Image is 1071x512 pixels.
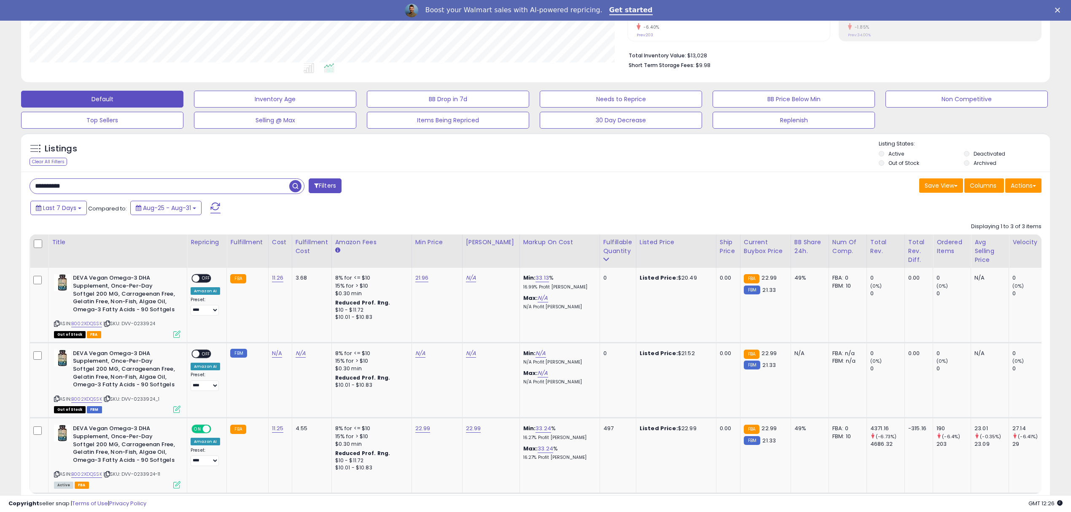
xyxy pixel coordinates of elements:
p: 16.99% Profit [PERSON_NAME] [523,284,593,290]
div: 15% for > $10 [335,433,405,440]
div: Velocity [1012,238,1043,247]
div: 0 [1012,274,1047,282]
button: Columns [964,178,1004,193]
div: Preset: [191,447,220,466]
div: 0 [1012,350,1047,357]
button: Default [21,91,183,108]
button: Actions [1005,178,1041,193]
div: Clear All Filters [30,158,67,166]
span: 22.99 [762,274,777,282]
div: 49% [794,425,822,432]
div: 23.09 [974,440,1009,448]
a: N/A [466,274,476,282]
span: 21.33 [762,286,776,294]
span: | SKU: DVV-0233924 [103,320,155,327]
strong: Copyright [8,499,39,507]
div: Preset: [191,297,220,316]
b: Min: [523,424,536,432]
div: Title [52,238,183,247]
a: N/A [296,349,306,358]
small: FBA [744,350,759,359]
img: 41ahip4I0iL._SL40_.jpg [54,274,71,291]
small: -6.40% [640,24,659,30]
a: 22.99 [415,424,431,433]
div: 0 [870,290,904,297]
div: Boost your Walmart sales with AI-powered repricing. [425,6,602,14]
h5: Listings [45,143,77,155]
b: Total Inventory Value: [629,52,686,59]
div: $0.30 min [335,365,405,372]
div: $10.01 - $10.83 [335,382,405,389]
div: Min Price [415,238,459,247]
label: Out of Stock [888,159,919,167]
button: BB Price Below Min [713,91,875,108]
div: $22.99 [640,425,710,432]
div: Total Rev. Diff. [908,238,929,264]
div: % [523,425,593,440]
div: $10 - $11.72 [335,457,405,464]
button: Top Sellers [21,112,183,129]
div: 0 [870,350,904,357]
a: Terms of Use [72,499,108,507]
span: FBM [87,406,102,413]
button: Non Competitive [885,91,1048,108]
div: 203 [936,440,971,448]
div: 0 [936,274,971,282]
small: FBA [230,425,246,434]
small: (-0.35%) [980,433,1001,440]
small: (-6.4%) [942,433,960,440]
a: N/A [535,349,546,358]
div: 497 [603,425,630,432]
small: FBA [744,274,759,283]
div: 0 [603,350,630,357]
small: (0%) [1012,358,1024,364]
div: Displaying 1 to 3 of 3 items [971,223,1041,231]
div: Amazon AI [191,438,220,445]
small: -1.85% [852,24,869,30]
div: Preset: [191,372,220,391]
span: OFF [199,350,213,358]
a: N/A [466,349,476,358]
small: (0%) [870,358,882,364]
a: B002XDQSSK [71,396,102,403]
span: 21.33 [762,437,776,445]
b: Reduced Prof. Rng. [335,299,390,306]
div: N/A [974,274,1002,282]
div: 0.00 [720,425,734,432]
div: 0.00 [720,274,734,282]
span: FBA [75,482,89,489]
small: FBA [230,274,246,283]
p: 16.27% Profit [PERSON_NAME] [523,455,593,461]
div: Amazon AI [191,363,220,370]
button: Inventory Age [194,91,356,108]
div: N/A [794,350,822,357]
small: Prev: 34.00% [848,32,871,38]
div: 8% for <= $10 [335,350,405,357]
div: 0 [870,274,904,282]
a: N/A [538,369,548,377]
div: % [523,445,593,461]
div: $20.49 [640,274,710,282]
div: Ordered Items [936,238,967,256]
div: FBA: 0 [832,425,860,432]
b: DEVA Vegan Omega-3 DHA Supplement, Once-Per-Day Softgel 200 MG, Carrageenan Free, Gelatin Free, N... [73,425,175,466]
div: Listed Price [640,238,713,247]
div: seller snap | | [8,500,146,508]
th: The percentage added to the cost of goods (COGS) that forms the calculator for Min & Max prices. [519,234,600,268]
div: 0 [870,365,904,372]
b: Reduced Prof. Rng. [335,450,390,457]
div: Amazon AI [191,287,220,295]
div: FBM: 10 [832,433,860,440]
div: $10 - $11.72 [335,307,405,314]
div: 4371.16 [870,425,904,432]
div: N/A [974,350,1002,357]
small: (0%) [870,283,882,289]
b: DEVA Vegan Omega-3 DHA Supplement, Once-Per-Day Softgel 200 MG, Carrageenan Free, Gelatin Free, N... [73,350,175,391]
div: 0 [1012,365,1047,372]
div: Total Rev. [870,238,901,256]
img: 41ahip4I0iL._SL40_.jpg [54,425,71,442]
a: 22.99 [466,424,481,433]
a: Get started [609,6,653,15]
div: $10.01 - $10.83 [335,314,405,321]
b: Min: [523,349,536,357]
